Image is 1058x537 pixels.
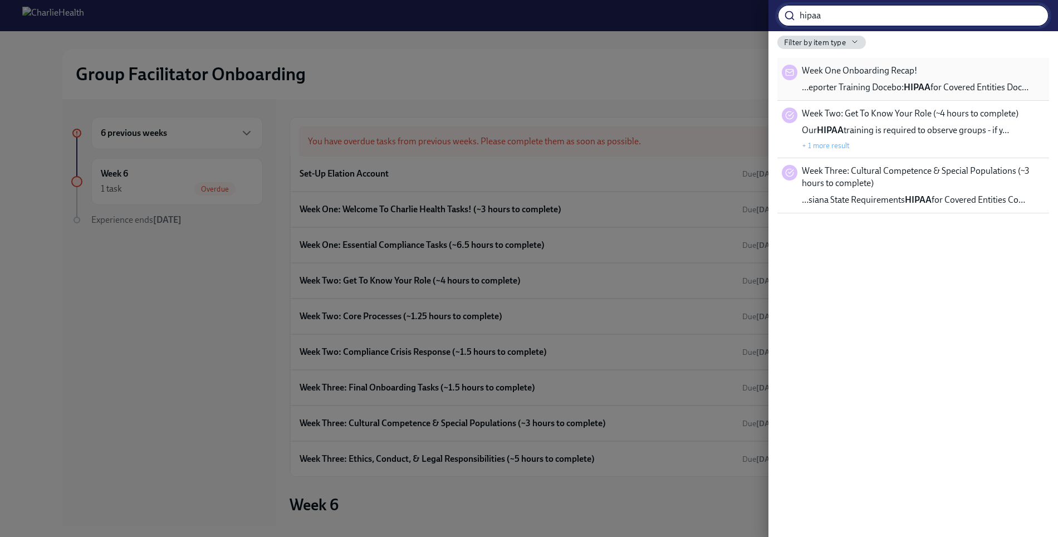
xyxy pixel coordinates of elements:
span: Our training is required to observe groups - if y… [802,124,1009,136]
button: + 1 more result [802,141,850,150]
span: Filter by item type [784,37,846,48]
span: Week Three: Cultural Competence & Special Populations (~3 hours to complete) [802,165,1045,189]
span: …eporter Training Docebo: for Covered Entities Doc… [802,81,1028,94]
div: Week Two: Get To Know Your Role (~4 hours to complete)OurHIPAAtraining is required to observe gro... [777,101,1049,158]
div: Task [782,165,797,180]
span: Week Two: Get To Know Your Role (~4 hours to complete) [802,108,1018,120]
span: …siana State Requirements for Covered Entities Co… [802,194,1025,206]
button: Filter by item type [777,36,866,49]
strong: HIPAA [817,125,844,135]
span: Week One Onboarding Recap! [802,65,917,77]
strong: HIPAA [904,82,930,92]
div: Week Three: Cultural Competence & Special Populations (~3 hours to complete)…siana State Requirem... [777,158,1049,213]
div: Week One Onboarding Recap!…eporter Training Docebo:HIPAAfor Covered Entities Doc… [777,58,1049,101]
div: Message [782,65,797,80]
strong: HIPAA [905,194,932,205]
div: Task [782,108,797,123]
